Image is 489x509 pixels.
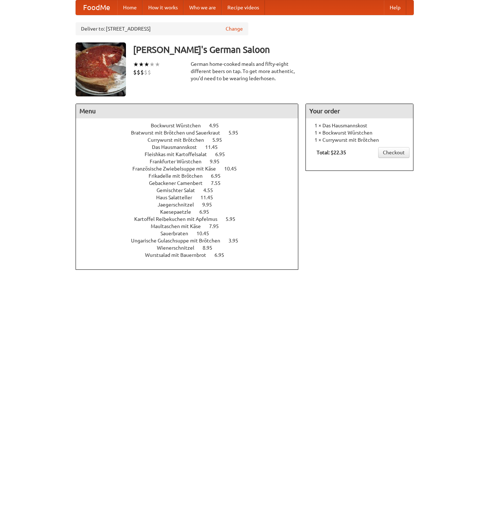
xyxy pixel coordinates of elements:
li: ★ [139,60,144,68]
span: 6.95 [199,209,216,215]
a: Frankfurter Würstchen 9.95 [150,159,233,164]
span: Wienerschnitzel [157,245,202,251]
span: Bockwurst Würstchen [151,123,208,128]
h4: Menu [76,104,298,118]
span: 6.95 [211,173,228,179]
a: Recipe videos [222,0,265,15]
li: ★ [155,60,160,68]
span: Bratwurst mit Brötchen und Sauerkraut [131,130,227,136]
a: Kaesepaetzle 6.95 [160,209,222,215]
span: Frankfurter Würstchen [150,159,209,164]
h4: Your order [306,104,413,118]
a: FoodMe [76,0,117,15]
li: ★ [149,60,155,68]
span: 10.45 [224,166,244,172]
li: ★ [144,60,149,68]
img: angular.jpg [76,42,126,96]
span: 8.95 [203,245,219,251]
span: Kaesepaetzle [160,209,198,215]
a: Home [117,0,142,15]
a: Französische Zwiebelsuppe mit Käse 10.45 [132,166,250,172]
a: Checkout [378,147,409,158]
span: 4.95 [209,123,226,128]
span: Wurstsalad mit Bauernbrot [145,252,213,258]
span: 4.55 [203,187,220,193]
span: 11.45 [205,144,225,150]
span: Ungarische Gulaschsuppe mit Brötchen [131,238,227,244]
li: $ [148,68,151,76]
span: 10.45 [196,231,216,236]
span: 7.55 [211,180,228,186]
a: Sauerbraten 10.45 [160,231,222,236]
a: Wienerschnitzel 8.95 [157,245,226,251]
span: 9.95 [210,159,227,164]
li: $ [133,68,137,76]
a: Change [226,25,243,32]
li: $ [140,68,144,76]
a: Ungarische Gulaschsuppe mit Brötchen 3.95 [131,238,252,244]
a: Wurstsalad mit Bauernbrot 6.95 [145,252,237,258]
a: Frikadelle mit Brötchen 6.95 [149,173,234,179]
span: Gebackener Camenbert [149,180,210,186]
a: Bratwurst mit Brötchen und Sauerkraut 5.95 [131,130,252,136]
span: Gemischter Salat [157,187,202,193]
span: 3.95 [228,238,245,244]
span: Französische Zwiebelsuppe mit Käse [132,166,223,172]
span: Haus Salatteller [156,195,199,200]
a: How it works [142,0,184,15]
span: 9.95 [202,202,219,208]
a: Currywurst mit Brötchen 5.95 [148,137,235,143]
span: Frikadelle mit Brötchen [149,173,210,179]
span: 6.95 [214,252,231,258]
span: 5.95 [228,130,245,136]
a: Das Hausmannskost 11.45 [152,144,231,150]
h3: [PERSON_NAME]'s German Saloon [133,42,414,57]
li: $ [144,68,148,76]
a: Who we are [184,0,222,15]
span: 6.95 [215,151,232,157]
span: 7.95 [209,223,226,229]
span: 11.45 [200,195,220,200]
span: Currywurst mit Brötchen [148,137,211,143]
a: Jaegerschnitzel 9.95 [158,202,225,208]
a: Gebackener Camenbert 7.55 [149,180,234,186]
span: Das Hausmannskost [152,144,204,150]
li: 1 × Das Hausmannskost [309,122,409,129]
a: Bockwurst Würstchen 4.95 [151,123,232,128]
div: Deliver to: [STREET_ADDRESS] [76,22,248,35]
li: $ [137,68,140,76]
a: Haus Salatteller 11.45 [156,195,226,200]
b: Total: $22.35 [317,150,346,155]
li: 1 × Currywurst mit Brötchen [309,136,409,144]
span: 5.95 [226,216,243,222]
a: Maultaschen mit Käse 7.95 [151,223,232,229]
div: German home-cooked meals and fifty-eight different beers on tap. To get more authentic, you'd nee... [191,60,299,82]
span: Kartoffel Reibekuchen mit Apfelmus [134,216,225,222]
span: Maultaschen mit Käse [151,223,208,229]
a: Fleishkas mit Kartoffelsalat 6.95 [145,151,238,157]
li: ★ [133,60,139,68]
a: Kartoffel Reibekuchen mit Apfelmus 5.95 [134,216,249,222]
span: Fleishkas mit Kartoffelsalat [145,151,214,157]
span: Jaegerschnitzel [158,202,201,208]
span: Sauerbraten [160,231,195,236]
li: 1 × Bockwurst Würstchen [309,129,409,136]
span: 5.95 [212,137,229,143]
a: Help [384,0,406,15]
a: Gemischter Salat 4.55 [157,187,226,193]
